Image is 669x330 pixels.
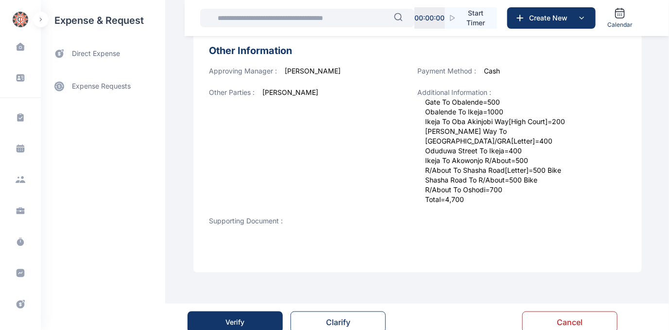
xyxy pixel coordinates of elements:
[462,8,489,28] span: Start Timer
[41,41,165,67] a: direct expense
[209,88,255,201] span: Other Parties :
[41,74,165,98] a: expense requests
[209,216,283,226] span: Supporting Document :
[418,88,492,96] span: Additional Information :
[262,88,318,204] span: [PERSON_NAME]
[41,67,165,98] div: expense requests
[507,7,596,29] button: Create New
[72,49,120,59] span: direct expense
[285,67,341,75] span: [PERSON_NAME]
[525,13,576,23] span: Create New
[414,13,445,23] p: 00 : 00 : 00
[484,67,500,75] span: Cash
[209,67,277,75] span: Approving Manager :
[445,7,497,29] button: Start Timer
[226,317,245,327] div: Verify
[603,3,636,33] a: Calendar
[209,43,626,58] h3: Other Information
[426,97,627,204] span: Gate To Obalende=500 Obalende To Ikeja=1000 Ikeja To Oba Akinjobi Way[High Court]=200 [PERSON_NAM...
[418,67,477,75] span: Payment Method :
[607,21,633,29] span: Calendar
